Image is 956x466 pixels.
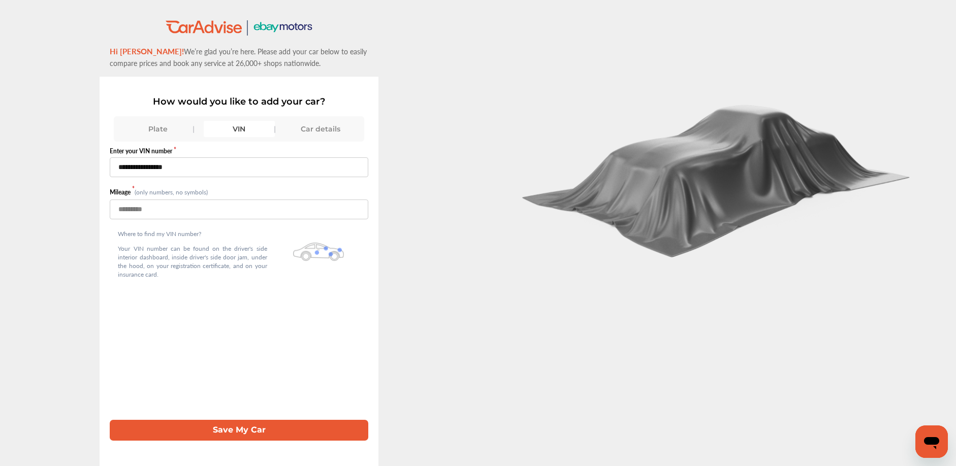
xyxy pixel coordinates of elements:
p: Your VIN number can be found on the driver's side interior dashboard, inside driver's side door j... [118,244,267,279]
label: Mileage [110,188,134,196]
p: Where to find my VIN number? [118,229,267,238]
div: VIN [204,121,275,137]
label: Enter your VIN number [110,147,368,155]
img: olbwX0zPblBWoAAAAASUVORK5CYII= [293,243,344,261]
span: We’re glad you’re here. Please add your car below to easily compare prices and book any service a... [110,46,367,68]
img: carCoverBlack.2823a3dccd746e18b3f8.png [514,93,920,258]
div: Plate [122,121,194,137]
iframe: Button to launch messaging window [915,425,948,458]
p: How would you like to add your car? [110,96,368,107]
div: Car details [285,121,356,137]
button: Save My Car [110,420,368,441]
span: Hi [PERSON_NAME]! [110,46,184,56]
small: (only numbers, no symbols) [135,188,208,196]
